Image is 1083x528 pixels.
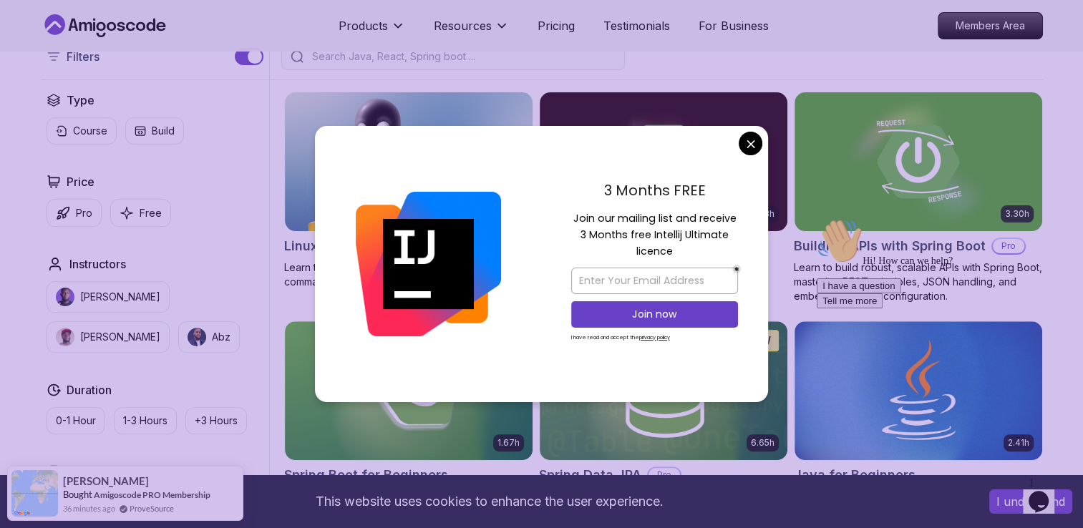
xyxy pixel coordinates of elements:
input: Search Java, React, Spring boot ... [309,49,616,64]
p: 0-1 Hour [56,414,96,428]
p: [PERSON_NAME] [80,330,160,344]
img: Building APIs with Spring Boot card [795,92,1042,231]
p: 3.30h [1005,208,1029,220]
p: Filters [67,48,99,65]
h2: Spring Data JPA [539,465,641,485]
button: Tell me more [6,81,72,96]
img: Linux Fundamentals card [285,92,533,231]
p: Build [152,124,175,138]
button: Resources [434,17,509,46]
img: instructor img [56,328,74,346]
h2: Type [67,92,94,109]
a: Spring Data JPA card6.65hNEWSpring Data JPAProMaster database management, advanced querying, and ... [539,321,788,518]
a: Advanced Spring Boot card5.18hAdvanced Spring BootProDive deep into Spring Boot with our advanced... [539,92,788,303]
h2: Building APIs with Spring Boot [794,236,986,256]
p: Abz [212,330,230,344]
p: Pro [76,206,92,220]
p: Resources [434,17,492,34]
iframe: chat widget [811,212,1069,464]
h2: Price [67,173,94,190]
h2: Track [67,463,97,480]
div: This website uses cookies to enhance the user experience. [11,486,968,517]
p: Learn to build robust, scalable APIs with Spring Boot, mastering REST principles, JSON handling, ... [794,260,1043,303]
a: For Business [699,17,769,34]
p: 1.67h [497,437,520,449]
button: 1-3 Hours [114,407,177,434]
button: 0-1 Hour [47,407,105,434]
p: Free [140,206,162,220]
a: Building APIs with Spring Boot card3.30hBuilding APIs with Spring BootProLearn to build robust, s... [794,92,1043,303]
p: Pro [649,468,680,482]
p: Learn the fundamentals of Linux and how to use the command line [284,260,533,289]
button: instructor img[PERSON_NAME] [47,281,170,313]
a: Pricing [538,17,575,34]
h2: Java for Beginners [794,465,916,485]
a: Amigoscode PRO Membership [94,489,210,500]
a: Linux Fundamentals card6.00hLinux FundamentalsProLearn the fundamentals of Linux and how to use t... [284,92,533,289]
p: Products [339,17,388,34]
a: Java for Beginners card2.41hJava for BeginnersBeginner-friendly Java course for essential program... [794,321,1043,518]
button: Course [47,117,117,145]
p: 6.65h [751,437,774,449]
button: +3 Hours [185,407,247,434]
span: Bought [63,489,92,500]
button: instructor imgAbz [178,321,240,353]
p: [PERSON_NAME] [80,290,160,304]
span: [PERSON_NAME] [63,475,149,487]
h2: Duration [67,381,112,399]
p: Members Area [938,13,1042,39]
a: Members Area [938,12,1043,39]
a: ProveSource [130,502,174,514]
p: 1-3 Hours [123,414,167,428]
button: I have a question [6,66,90,81]
a: Spring Boot for Beginners card1.67hNEWSpring Boot for BeginnersBuild a CRUD API with Spring Boot ... [284,321,533,518]
button: Accept cookies [989,489,1072,514]
p: +3 Hours [195,414,238,428]
button: instructor img[PERSON_NAME] [47,321,170,353]
h2: Instructors [69,255,126,273]
button: Products [339,17,405,46]
img: instructor img [188,328,206,346]
iframe: chat widget [1023,471,1069,514]
span: 36 minutes ago [63,502,115,514]
img: instructor img [56,288,74,306]
button: Build [125,117,184,145]
div: 👋Hi! How can we help?I have a questionTell me more [6,6,263,96]
img: Java for Beginners card [795,321,1042,460]
img: provesource social proof notification image [11,470,58,517]
button: Free [110,199,171,227]
h2: Linux Fundamentals [284,236,411,256]
img: Advanced Spring Boot card [540,92,787,231]
img: Spring Boot for Beginners card [285,321,533,460]
a: Testimonials [603,17,670,34]
h2: Spring Boot for Beginners [284,465,448,485]
button: Pro [47,199,102,227]
span: Hi! How can we help? [6,43,142,54]
p: Course [73,124,107,138]
img: :wave: [6,6,52,52]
